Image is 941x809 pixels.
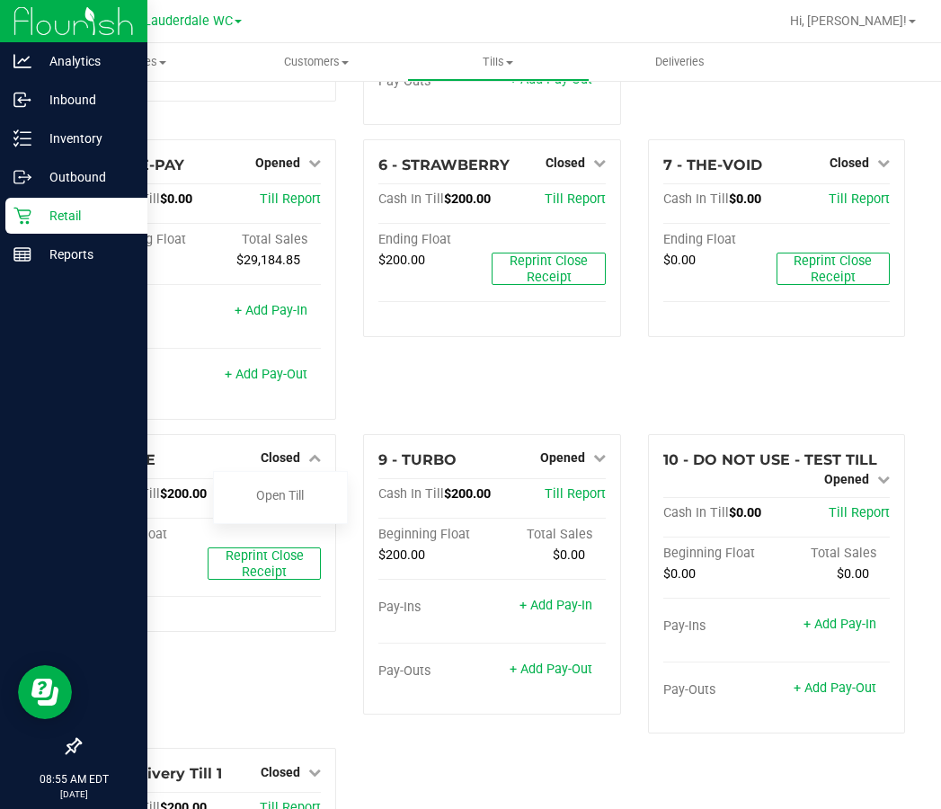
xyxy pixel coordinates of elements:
div: Pay-Ins [663,618,777,635]
a: Deliveries [590,43,772,81]
p: Reports [31,244,139,265]
span: $29,184.85 [236,253,300,268]
span: Reprint Close Receipt [226,548,304,580]
span: Reprint Close Receipt [510,253,588,285]
p: [DATE] [8,787,139,801]
span: $0.00 [837,566,869,582]
div: Beginning Float [94,232,208,248]
span: $200.00 [378,253,425,268]
p: Analytics [31,50,139,72]
span: Tills [408,54,589,70]
button: Reprint Close Receipt [208,547,321,580]
span: $0.00 [553,547,585,563]
div: Beginning Float [663,546,777,562]
span: Cash In Till [378,191,444,207]
span: $200.00 [444,486,491,502]
a: + Add Pay-In [235,303,307,318]
span: Closed [261,765,300,779]
a: Till Report [829,191,890,207]
span: Cash In Till [663,505,729,520]
a: Till Report [260,191,321,207]
span: $200.00 [378,547,425,563]
span: Opened [540,450,585,465]
p: Retail [31,205,139,227]
span: $200.00 [160,486,207,502]
div: Pay-Ins [94,305,208,321]
a: + Add Pay-Out [510,72,592,87]
div: Pay-Outs [378,663,492,680]
inline-svg: Inbound [13,91,31,109]
inline-svg: Retail [13,207,31,225]
div: Ending Float [378,232,492,248]
span: 9 - TURBO [378,451,457,468]
inline-svg: Analytics [13,52,31,70]
a: + Add Pay-In [803,617,876,632]
span: $0.00 [663,253,696,268]
a: Till Report [545,486,606,502]
button: Reprint Close Receipt [492,253,605,285]
a: Tills [407,43,590,81]
iframe: Resource center [18,665,72,719]
p: Inventory [31,128,139,149]
span: Opened [255,156,300,170]
span: Opened [824,472,869,486]
div: Pay-Outs [663,682,777,698]
a: Till Report [829,505,890,520]
a: Customers [226,43,408,81]
a: + Add Pay-Out [794,680,876,696]
span: $0.00 [729,505,761,520]
span: $0.00 [729,191,761,207]
p: 08:55 AM EDT [8,771,139,787]
span: $200.00 [444,191,491,207]
div: Pay-Outs [94,369,208,385]
span: Closed [830,156,869,170]
span: 10 - DO NOT USE - TEST TILL [663,451,877,468]
a: Till Report [545,191,606,207]
div: Total Sales [777,546,890,562]
span: $0.00 [160,191,192,207]
inline-svg: Outbound [13,168,31,186]
div: Beginning Float [378,527,492,543]
p: Outbound [31,166,139,188]
span: 6 - STRAWBERRY [378,156,510,173]
span: Reprint Close Receipt [794,253,872,285]
span: Deliveries [631,54,729,70]
a: + Add Pay-In [519,598,592,613]
div: Ending Float [663,232,777,248]
span: Closed [261,450,300,465]
div: Total Sales [208,232,321,248]
span: Closed [546,156,585,170]
button: Reprint Close Receipt [777,253,890,285]
span: Ft. Lauderdale WC [125,13,233,29]
span: Customers [226,54,407,70]
span: Cash In Till [663,191,729,207]
p: Inbound [31,89,139,111]
span: 12 - Delivery Till 1 [94,765,222,782]
span: Cash In Till [378,486,444,502]
span: $0.00 [663,566,696,582]
a: Open Till [256,488,304,502]
a: + Add Pay-Out [510,662,592,677]
div: Ending Float [94,527,208,543]
inline-svg: Inventory [13,129,31,147]
inline-svg: Reports [13,245,31,263]
div: Total Sales [492,527,605,543]
span: 7 - THE-VOID [663,156,762,173]
a: + Add Pay-Out [225,367,307,382]
div: Pay-Ins [378,600,492,616]
span: Hi, [PERSON_NAME]! [790,13,907,28]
